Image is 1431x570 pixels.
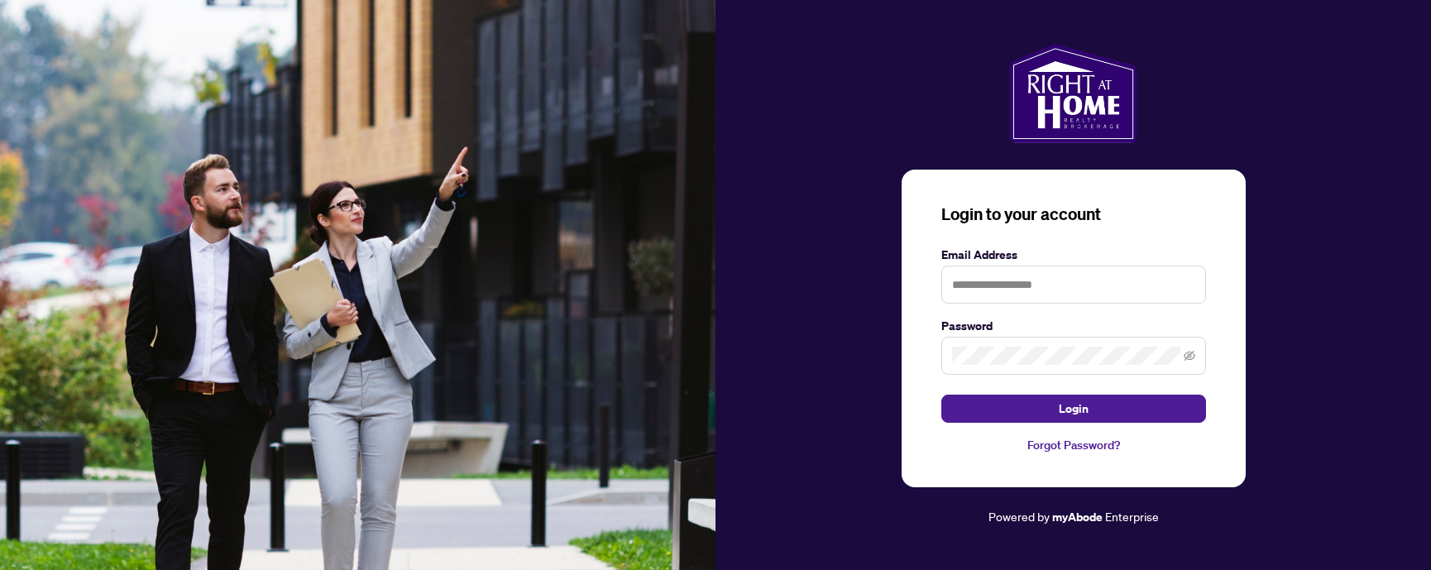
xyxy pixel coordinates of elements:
label: Email Address [941,246,1206,264]
span: Login [1059,395,1089,422]
button: Login [941,395,1206,423]
a: Forgot Password? [941,436,1206,454]
span: eye-invisible [1184,350,1195,362]
label: Password [941,317,1206,335]
a: myAbode [1052,508,1103,526]
span: Enterprise [1105,509,1159,524]
img: ma-logo [1009,44,1137,143]
h3: Login to your account [941,203,1206,226]
span: Powered by [988,509,1050,524]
